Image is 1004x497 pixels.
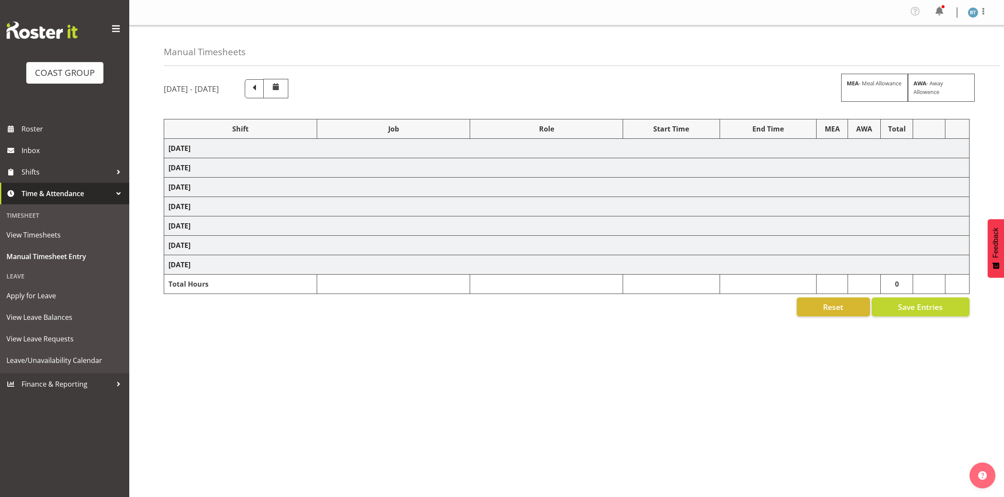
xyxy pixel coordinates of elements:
[164,236,970,255] td: [DATE]
[2,350,127,371] a: Leave/Unavailability Calendar
[22,122,125,135] span: Roster
[6,22,78,39] img: Rosterit website logo
[22,378,112,391] span: Finance & Reporting
[821,124,843,134] div: MEA
[724,124,812,134] div: End Time
[872,297,970,316] button: Save Entries
[2,306,127,328] a: View Leave Balances
[35,66,95,79] div: COAST GROUP
[164,139,970,158] td: [DATE]
[881,275,913,294] td: 0
[6,250,123,263] span: Manual Timesheet Entry
[164,178,970,197] td: [DATE]
[852,124,876,134] div: AWA
[164,158,970,178] td: [DATE]
[6,354,123,367] span: Leave/Unavailability Calendar
[988,219,1004,278] button: Feedback - Show survey
[2,224,127,246] a: View Timesheets
[164,197,970,216] td: [DATE]
[22,166,112,178] span: Shifts
[978,471,987,480] img: help-xxl-2.png
[321,124,465,134] div: Job
[164,216,970,236] td: [DATE]
[6,228,123,241] span: View Timesheets
[908,74,975,101] div: - Away Allowence
[164,84,219,94] h5: [DATE] - [DATE]
[823,301,843,313] span: Reset
[6,289,123,302] span: Apply for Leave
[914,79,926,87] strong: AWA
[164,47,246,57] h4: Manual Timesheets
[168,124,312,134] div: Shift
[885,124,908,134] div: Total
[2,206,127,224] div: Timesheet
[6,311,123,324] span: View Leave Balances
[2,328,127,350] a: View Leave Requests
[22,144,125,157] span: Inbox
[992,228,1000,258] span: Feedback
[2,285,127,306] a: Apply for Leave
[474,124,618,134] div: Role
[627,124,715,134] div: Start Time
[22,187,112,200] span: Time & Attendance
[164,275,317,294] td: Total Hours
[841,74,908,101] div: - Meal Allowance
[847,79,859,87] strong: MEA
[2,246,127,267] a: Manual Timesheet Entry
[6,332,123,345] span: View Leave Requests
[968,7,978,18] img: benjamin-thomas-geden4470.jpg
[797,297,870,316] button: Reset
[164,255,970,275] td: [DATE]
[898,301,943,313] span: Save Entries
[2,267,127,285] div: Leave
